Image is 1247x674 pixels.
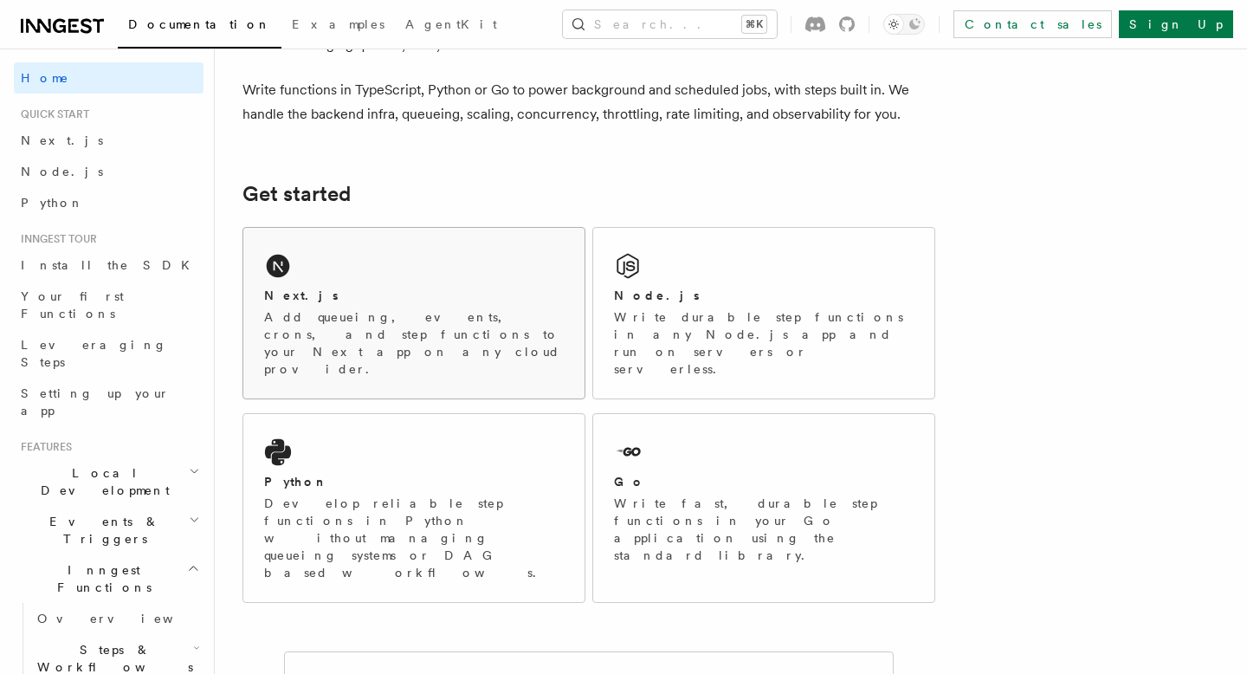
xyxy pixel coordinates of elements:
[128,17,271,31] span: Documentation
[14,62,204,94] a: Home
[14,457,204,506] button: Local Development
[21,258,200,272] span: Install the SDK
[264,495,564,581] p: Develop reliable step functions in Python without managing queueing systems or DAG based workflows.
[21,196,84,210] span: Python
[883,14,925,35] button: Toggle dark mode
[563,10,777,38] button: Search...⌘K
[614,495,914,564] p: Write fast, durable step functions in your Go application using the standard library.
[14,250,204,281] a: Install the SDK
[21,386,170,418] span: Setting up your app
[118,5,281,49] a: Documentation
[14,329,204,378] a: Leveraging Steps
[405,17,497,31] span: AgentKit
[242,413,585,603] a: PythonDevelop reliable step functions in Python without managing queueing systems or DAG based wo...
[21,133,103,147] span: Next.js
[14,281,204,329] a: Your first Functions
[30,603,204,634] a: Overview
[953,10,1112,38] a: Contact sales
[14,506,204,554] button: Events & Triggers
[395,5,507,47] a: AgentKit
[21,69,69,87] span: Home
[264,308,564,378] p: Add queueing, events, crons, and step functions to your Next app on any cloud provider.
[14,156,204,187] a: Node.js
[242,227,585,399] a: Next.jsAdd queueing, events, crons, and step functions to your Next app on any cloud provider.
[614,287,700,304] h2: Node.js
[292,17,384,31] span: Examples
[14,232,97,246] span: Inngest tour
[14,561,187,596] span: Inngest Functions
[614,473,645,490] h2: Go
[37,612,216,625] span: Overview
[242,78,935,126] p: Write functions in TypeScript, Python or Go to power background and scheduled jobs, with steps bu...
[14,440,72,454] span: Features
[592,413,935,603] a: GoWrite fast, durable step functions in your Go application using the standard library.
[1119,10,1233,38] a: Sign Up
[281,5,395,47] a: Examples
[14,187,204,218] a: Python
[14,464,189,499] span: Local Development
[14,554,204,603] button: Inngest Functions
[21,338,167,369] span: Leveraging Steps
[592,227,935,399] a: Node.jsWrite durable step functions in any Node.js app and run on servers or serverless.
[742,16,766,33] kbd: ⌘K
[614,308,914,378] p: Write durable step functions in any Node.js app and run on servers or serverless.
[14,513,189,548] span: Events & Triggers
[14,107,89,121] span: Quick start
[242,182,351,206] a: Get started
[21,289,124,321] span: Your first Functions
[14,378,204,426] a: Setting up your app
[264,287,339,304] h2: Next.js
[264,473,328,490] h2: Python
[14,125,204,156] a: Next.js
[21,165,103,178] span: Node.js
